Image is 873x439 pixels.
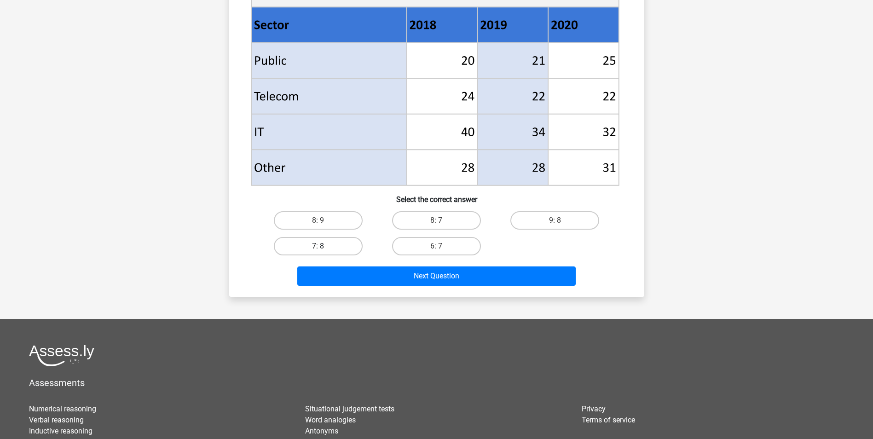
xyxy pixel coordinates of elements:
a: Antonyms [305,427,338,435]
label: 9: 8 [510,211,599,230]
label: 8: 9 [274,211,363,230]
h6: Select the correct answer [244,188,630,204]
a: Terms of service [582,416,635,424]
a: Privacy [582,404,606,413]
a: Verbal reasoning [29,416,84,424]
label: 8: 7 [392,211,481,230]
label: 7: 8 [274,237,363,255]
a: Numerical reasoning [29,404,96,413]
a: Word analogies [305,416,356,424]
a: Inductive reasoning [29,427,93,435]
a: Situational judgement tests [305,404,394,413]
button: Next Question [297,266,576,286]
img: Assessly logo [29,345,94,366]
h5: Assessments [29,377,844,388]
label: 6: 7 [392,237,481,255]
